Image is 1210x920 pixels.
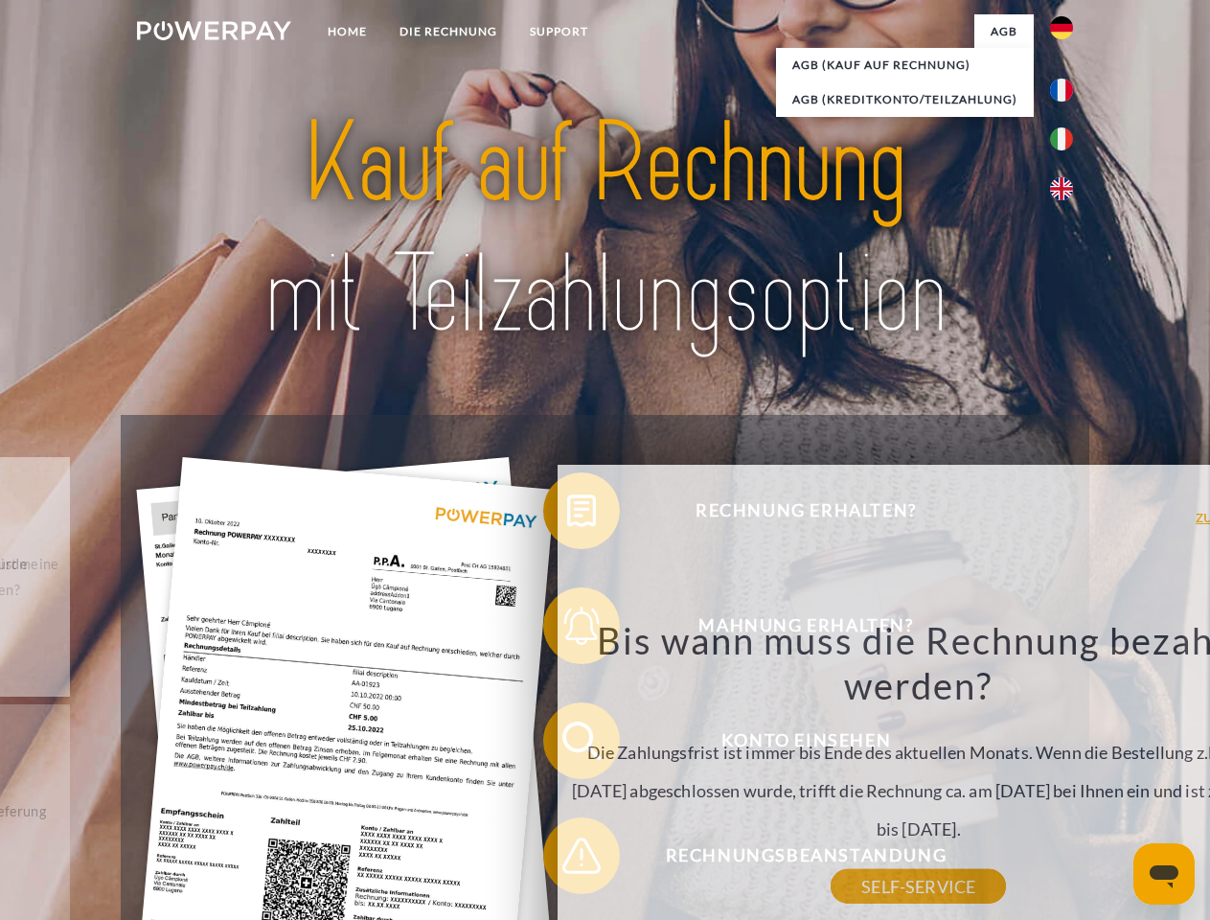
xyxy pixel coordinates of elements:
img: fr [1050,79,1073,102]
img: en [1050,177,1073,200]
img: logo-powerpay-white.svg [137,21,291,40]
a: AGB (Kauf auf Rechnung) [776,48,1034,82]
a: SUPPORT [514,14,605,49]
img: de [1050,16,1073,39]
img: it [1050,127,1073,150]
a: agb [974,14,1034,49]
iframe: Schaltfläche zum Öffnen des Messaging-Fensters [1133,843,1195,905]
img: title-powerpay_de.svg [183,92,1027,367]
a: DIE RECHNUNG [383,14,514,49]
a: Home [311,14,383,49]
a: SELF-SERVICE [831,869,1006,904]
a: AGB (Kreditkonto/Teilzahlung) [776,82,1034,117]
